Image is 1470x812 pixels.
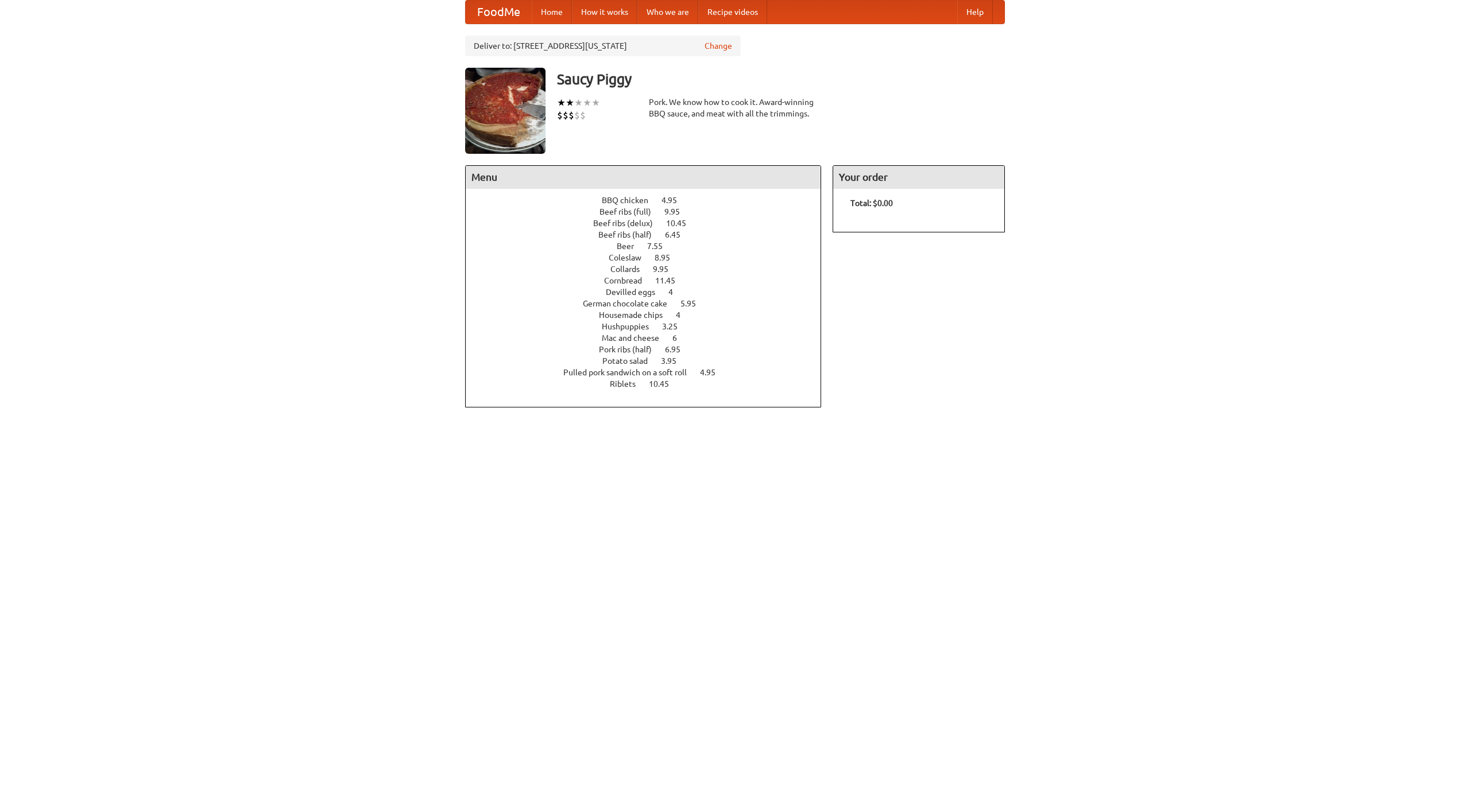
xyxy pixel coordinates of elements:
li: $ [580,109,586,122]
a: Beef ribs (delux) 10.45 [593,219,707,228]
span: Potato salad [602,356,659,366]
span: Beef ribs (full) [599,207,663,216]
span: 4 [676,310,692,320]
div: Pork. We know how to cook it. Award-winning BBQ sauce, and meat with all the trimmings. [649,96,821,119]
span: Pork ribs (half) [599,345,663,354]
a: Change [705,40,732,52]
a: Beef ribs (half) 6.45 [598,230,702,239]
a: Riblets 10.45 [610,379,690,388]
span: Beef ribs (delux) [593,219,664,228]
a: Cornbread 11.45 [604,276,697,285]
a: Help [957,1,993,24]
li: ★ [583,96,591,109]
li: $ [557,109,563,122]
li: $ [563,109,568,122]
span: 4 [668,287,684,297]
span: Pulled pork sandwich on a soft roll [563,368,698,377]
a: Coleslaw 8.95 [609,253,691,262]
span: Housemade chips [599,310,674,320]
li: ★ [591,96,600,109]
h3: Saucy Piggy [557,68,1005,91]
span: 8.95 [655,253,682,262]
span: 3.25 [662,322,689,331]
li: $ [574,109,580,122]
li: $ [568,109,574,122]
span: BBQ chicken [602,196,660,205]
span: Riblets [610,379,647,388]
a: Mac and cheese 6 [602,333,698,343]
span: 3.95 [661,356,688,366]
li: ★ [566,96,574,109]
a: Beer 7.55 [617,242,684,251]
h4: Menu [466,166,821,189]
span: Beer [617,242,645,251]
span: 10.45 [649,379,680,388]
span: 9.95 [664,207,691,216]
span: 6 [672,333,688,343]
span: 11.45 [655,276,687,285]
span: 5.95 [680,299,707,308]
span: 4.95 [700,368,727,377]
img: angular.jpg [465,68,546,154]
span: Mac and cheese [602,333,671,343]
span: Coleslaw [609,253,653,262]
b: Total: $0.00 [850,199,893,208]
a: Housemade chips 4 [599,310,702,320]
span: 4.95 [661,196,688,205]
a: German chocolate cake 5.95 [583,299,717,308]
span: 9.95 [653,265,680,274]
span: 6.45 [665,230,692,239]
li: ★ [557,96,566,109]
span: Cornbread [604,276,653,285]
a: FoodMe [466,1,532,24]
span: German chocolate cake [583,299,679,308]
a: Pork ribs (half) 6.95 [599,345,702,354]
a: Collards 9.95 [610,265,690,274]
a: Devilled eggs 4 [606,287,694,297]
a: Who we are [637,1,698,24]
span: Devilled eggs [606,287,667,297]
a: Recipe videos [698,1,767,24]
li: ★ [574,96,583,109]
span: Beef ribs (half) [598,230,663,239]
span: 10.45 [666,219,698,228]
h4: Your order [833,166,1004,189]
a: Hushpuppies 3.25 [602,322,699,331]
a: Potato salad 3.95 [602,356,698,366]
span: Collards [610,265,651,274]
span: Hushpuppies [602,322,660,331]
a: Home [532,1,572,24]
a: Pulled pork sandwich on a soft roll 4.95 [563,368,737,377]
a: Beef ribs (full) 9.95 [599,207,701,216]
a: BBQ chicken 4.95 [602,196,698,205]
span: 7.55 [647,242,674,251]
span: 6.95 [665,345,692,354]
a: How it works [572,1,637,24]
div: Deliver to: [STREET_ADDRESS][US_STATE] [465,36,741,56]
